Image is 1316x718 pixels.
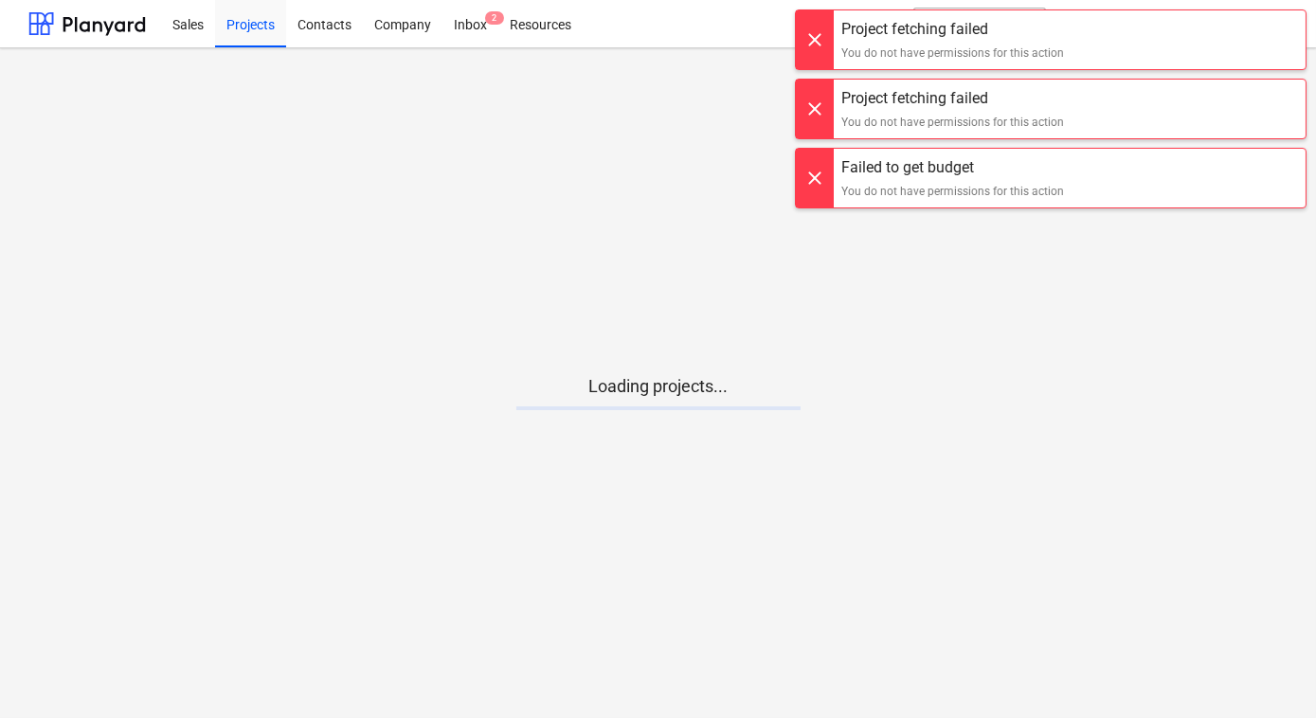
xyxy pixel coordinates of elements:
[1221,627,1316,718] iframe: Chat Widget
[485,11,504,25] span: 2
[841,18,1064,41] div: Project fetching failed
[841,114,1064,131] div: You do not have permissions for this action
[841,183,1064,200] div: You do not have permissions for this action
[841,45,1064,62] div: You do not have permissions for this action
[841,87,1064,110] div: Project fetching failed
[516,375,801,398] p: Loading projects...
[841,156,1064,179] div: Failed to get budget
